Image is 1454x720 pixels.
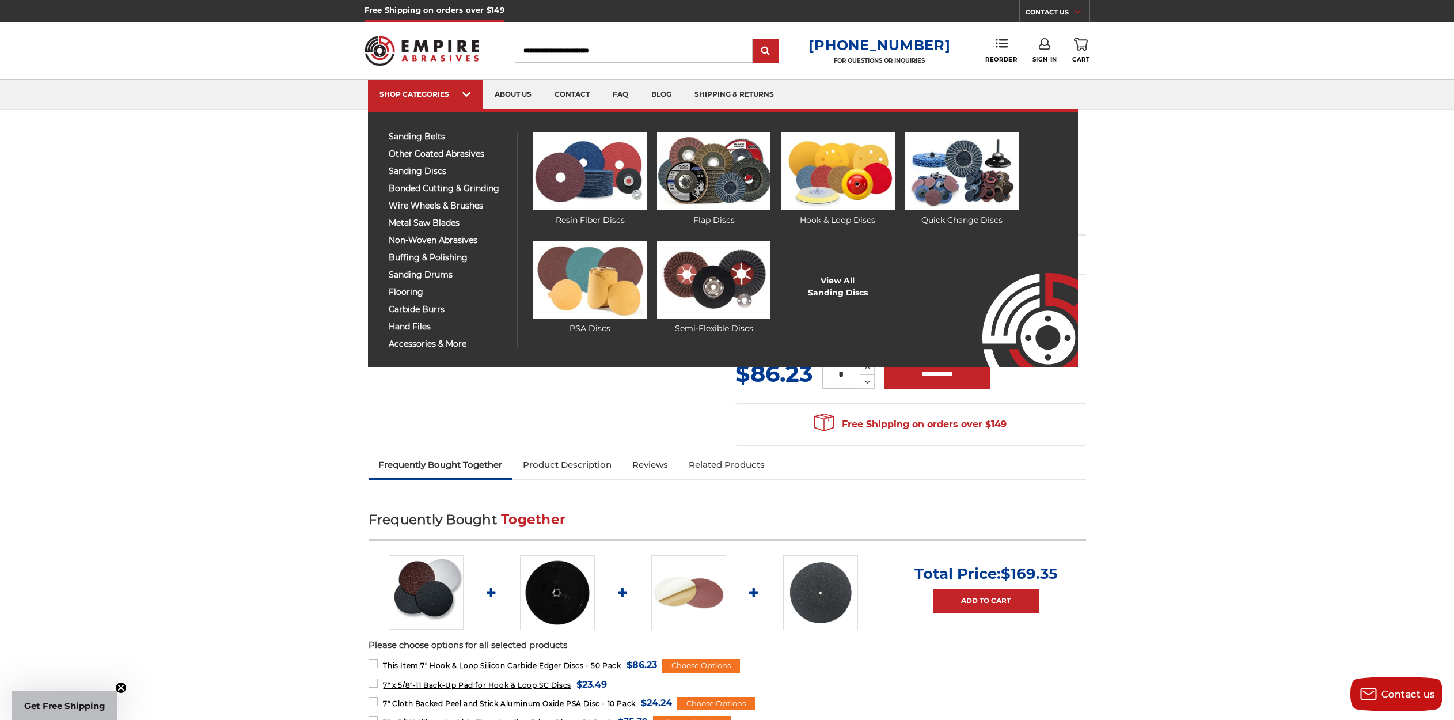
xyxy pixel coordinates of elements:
a: Reorder [985,38,1017,63]
span: Contact us [1381,689,1435,700]
p: Total Price: [914,564,1057,583]
img: Resin Fiber Discs [533,132,647,210]
img: Empire Abrasives [365,28,480,73]
span: buffing & polishing [389,253,508,262]
span: sanding belts [389,132,508,141]
img: Quick Change Discs [905,132,1018,210]
a: CONTACT US [1026,6,1089,22]
span: 7" Hook & Loop Silicon Carbide Edger Discs - 50 Pack [383,661,621,670]
a: Hook & Loop Discs [781,132,894,226]
span: $86.23 [735,359,813,388]
span: non-woven abrasives [389,236,508,245]
div: Get Free ShippingClose teaser [12,691,117,720]
div: Choose Options [677,697,755,711]
a: Related Products [678,452,775,478]
img: PSA Discs [533,241,647,319]
span: metal saw blades [389,219,508,228]
span: hand files [389,323,508,331]
span: sanding drums [389,271,508,279]
span: flooring [389,288,508,297]
button: Contact us [1350,677,1442,711]
strong: This Item: [383,661,420,670]
div: SHOP CATEGORIES [379,90,472,98]
span: other coated abrasives [389,150,508,158]
span: wire wheels & brushes [389,202,508,210]
a: Semi-Flexible Discs [657,241,770,335]
span: 7" Cloth Backed Peel and Stick Aluminum Oxide PSA Disc - 10 Pack [383,699,635,708]
a: Resin Fiber Discs [533,132,647,226]
a: View AllSanding Discs [808,275,868,299]
p: Please choose options for all selected products [369,639,1086,652]
span: Get Free Shipping [24,700,105,711]
span: bonded cutting & grinding [389,184,508,193]
span: $24.24 [641,695,672,711]
span: accessories & more [389,340,508,348]
span: Reorder [985,56,1017,63]
a: Product Description [512,452,622,478]
img: Flap Discs [657,132,770,210]
span: Cart [1072,56,1089,63]
span: sanding discs [389,167,508,176]
span: 7" x 5/8"-11 Back-Up Pad for Hook & Loop SC Discs [383,681,571,689]
span: Frequently Bought [369,511,497,528]
span: $86.23 [627,657,657,673]
span: Sign In [1032,56,1057,63]
a: contact [543,80,601,109]
p: FOR QUESTIONS OR INQUIRIES [808,57,950,65]
a: about us [483,80,543,109]
a: PSA Discs [533,241,647,335]
a: Quick Change Discs [905,132,1018,226]
a: Reviews [622,452,678,478]
span: Together [501,511,565,528]
span: $169.35 [1001,564,1057,583]
span: carbide burrs [389,305,508,314]
a: Cart [1072,38,1089,63]
button: Close teaser [115,682,127,694]
img: Semi-Flexible Discs [657,241,770,319]
img: Empire Abrasives Logo Image [962,239,1078,367]
a: Add to Cart [933,589,1039,613]
a: shipping & returns [683,80,785,109]
a: blog [640,80,683,109]
a: Flap Discs [657,132,770,226]
a: [PHONE_NUMBER] [808,37,950,54]
input: Submit [754,40,777,63]
span: Free Shipping on orders over $149 [814,413,1007,436]
a: faq [601,80,640,109]
div: Choose Options [662,659,740,673]
img: Silicon Carbide 7" Hook & Loop Edger Discs [389,555,464,630]
span: $23.49 [576,677,607,692]
a: Frequently Bought Together [369,452,513,478]
img: Hook & Loop Discs [781,132,894,210]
